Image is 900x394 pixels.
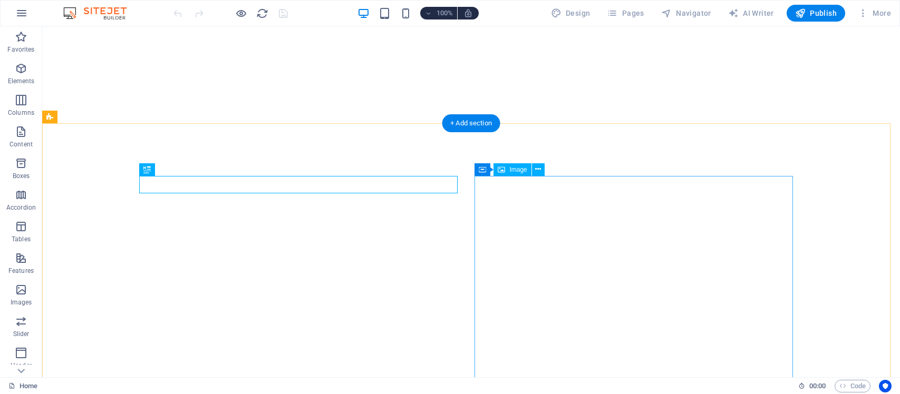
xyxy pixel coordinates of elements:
button: 100% [420,7,458,19]
h6: 100% [436,7,453,19]
p: Header [11,361,32,370]
p: Images [11,298,32,307]
span: Image [509,166,527,173]
div: + Add section [442,114,500,132]
p: Columns [8,109,34,117]
p: Boxes [13,172,30,180]
span: Design [551,8,591,18]
span: Pages [607,8,644,18]
button: Publish [787,5,845,22]
button: Usercentrics [879,380,892,392]
i: Reload page [256,7,268,19]
div: Design (Ctrl+Alt+Y) [547,5,595,22]
p: Favorites [7,45,34,54]
p: Features [8,267,34,275]
p: Content [9,140,33,149]
i: On resize automatically adjust zoom level to fit chosen device. [463,8,473,18]
span: 00 00 [809,380,826,392]
p: Tables [12,235,31,243]
p: Accordion [6,203,36,212]
button: More [854,5,895,22]
span: AI Writer [728,8,774,18]
span: Publish [795,8,837,18]
p: Elements [8,77,35,85]
button: AI Writer [724,5,778,22]
button: Navigator [657,5,715,22]
span: More [858,8,891,18]
button: Click here to leave preview mode and continue editing [235,7,247,19]
button: reload [256,7,268,19]
a: Click to cancel selection. Double-click to open Pages [8,380,37,392]
button: Design [547,5,595,22]
p: Slider [13,330,30,338]
span: Code [839,380,866,392]
span: : [817,382,818,390]
span: Navigator [661,8,711,18]
button: Code [835,380,870,392]
img: Editor Logo [61,7,140,19]
h6: Session time [798,380,826,392]
button: Pages [603,5,648,22]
